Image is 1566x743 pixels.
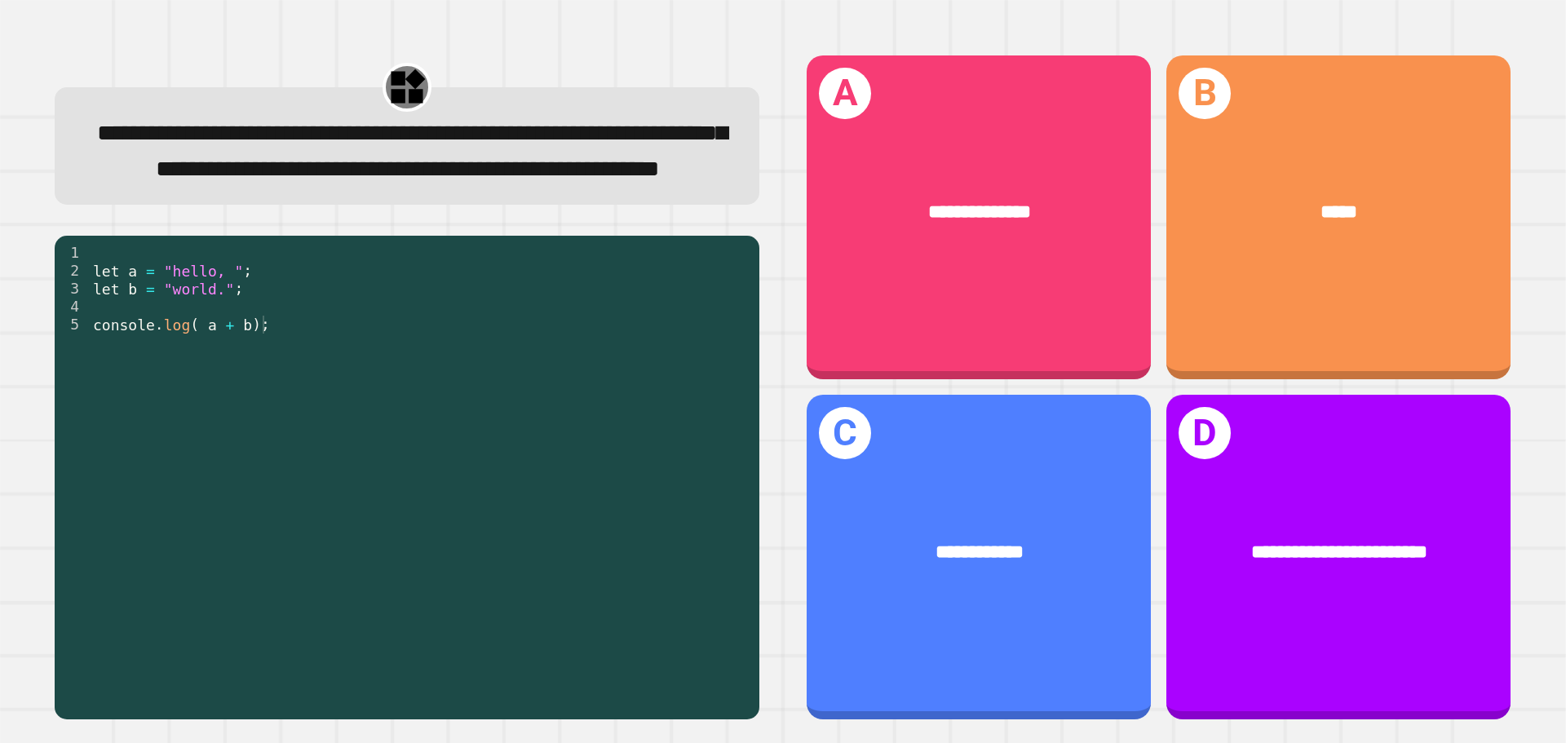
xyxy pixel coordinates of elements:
[55,244,90,262] div: 1
[1179,407,1231,459] h1: D
[55,280,90,298] div: 3
[55,298,90,316] div: 4
[819,68,871,120] h1: A
[819,407,871,459] h1: C
[55,262,90,280] div: 2
[55,316,90,334] div: 5
[1179,68,1231,120] h1: B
